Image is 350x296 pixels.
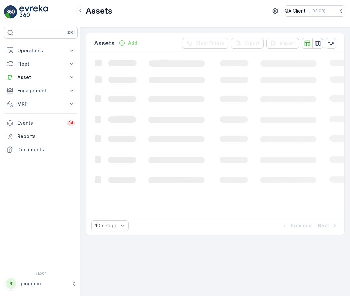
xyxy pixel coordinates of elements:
button: Export [231,38,264,49]
button: Clear Filters [182,38,228,49]
p: Engagement [17,87,64,94]
button: Previous [281,222,312,230]
p: Clear Filters [195,40,224,47]
a: Reports [4,130,78,143]
span: v 1.50.1 [4,271,78,275]
button: Engagement [4,84,78,97]
div: PP [6,278,16,289]
button: PPpingdom [4,277,78,291]
a: Events34 [4,116,78,130]
button: MRF [4,97,78,111]
p: Events [17,120,63,126]
p: Reports [17,133,75,140]
p: Documents [17,146,75,153]
a: Documents [4,143,78,156]
img: logo_light-DOdMpM7g.png [19,5,48,19]
p: Assets [94,39,115,48]
p: Add [128,40,137,46]
p: ( +03:00 ) [308,8,325,14]
p: 34 [68,120,74,126]
p: Import [280,40,295,47]
button: Operations [4,44,78,57]
p: QA Client [285,8,306,14]
p: Previous [291,222,311,229]
p: Asset [17,74,64,81]
p: Assets [86,6,112,16]
button: Import [266,38,299,49]
p: Fleet [17,61,64,67]
p: Next [318,222,329,229]
button: Asset [4,71,78,84]
button: Fleet [4,57,78,71]
button: Add [116,39,140,47]
p: pingdom [21,280,68,287]
p: Operations [17,47,64,54]
button: Next [317,222,339,230]
p: ⌘B [66,30,73,35]
p: Export [244,40,260,47]
button: QA Client(+03:00) [285,5,345,17]
p: MRF [17,101,64,107]
img: logo [4,5,17,19]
